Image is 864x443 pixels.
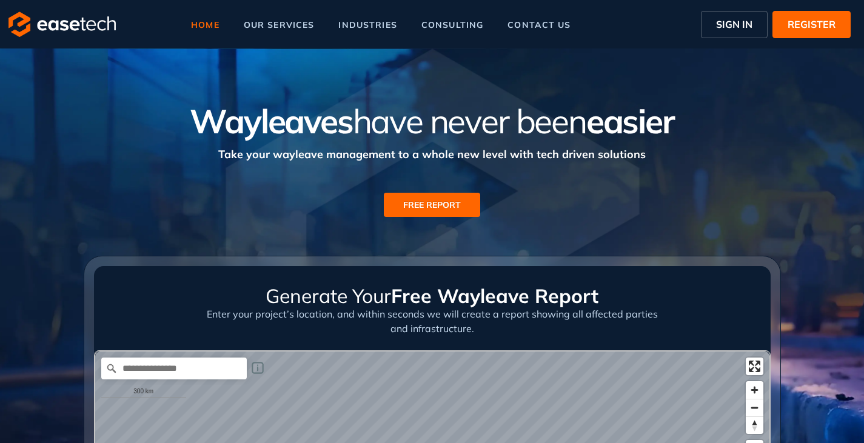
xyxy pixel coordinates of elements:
span: Reset bearing to north [746,417,763,434]
button: Enter fullscreen [746,358,763,375]
button: Zoom out [746,399,763,416]
button: Zoom in [746,381,763,399]
span: REGISTER [788,17,836,32]
button: Reset bearing to north [746,416,763,434]
span: industries [338,21,397,29]
span: consulting [421,21,483,29]
div: Take your wayleave management to a whole new level with tech driven solutions [84,140,781,162]
span: Zoom out [746,399,763,416]
span: Wayleaves [190,100,352,142]
span: Free Wayleave Report [391,284,598,308]
button: SIGN IN [701,11,768,38]
span: Generate Your [266,284,391,308]
span: SIGN IN [716,17,752,32]
img: logo [8,12,116,37]
span: easier [586,100,674,142]
div: Enter your project’s location, and within seconds we will create a report showing all affected pa... [207,307,658,350]
button: FREE REPORT [384,193,480,217]
input: Search place... [101,358,247,379]
span: our services [244,21,315,29]
div: 300 km [101,385,186,398]
span: FREE REPORT [403,198,461,212]
button: REGISTER [772,11,851,38]
span: home [191,21,219,29]
span: contact us [507,21,571,29]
